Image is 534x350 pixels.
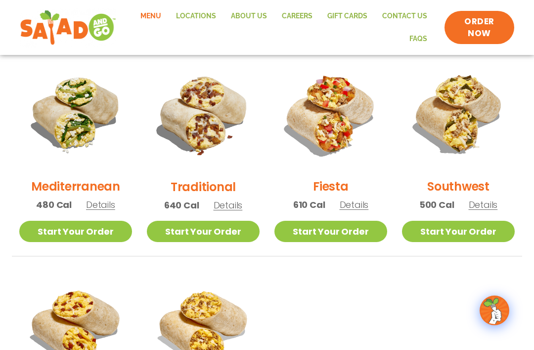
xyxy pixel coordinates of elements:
[20,8,116,48] img: new-SAG-logo-768×292
[454,16,504,40] span: ORDER NOW
[19,57,132,170] img: Product photo for Mediterranean Breakfast Burrito
[445,11,514,45] a: ORDER NOW
[164,199,199,212] span: 640 Cal
[402,221,515,242] a: Start Your Order
[340,199,369,211] span: Details
[214,199,243,211] span: Details
[402,57,515,170] img: Product photo for Southwest
[481,297,508,324] img: wpChatIcon
[274,57,387,170] img: Product photo for Fiesta
[223,5,274,28] a: About Us
[469,199,498,211] span: Details
[133,5,169,28] a: Menu
[293,198,325,211] span: 610 Cal
[36,198,72,211] span: 480 Cal
[147,57,260,171] img: Product photo for Traditional
[402,28,435,50] a: FAQs
[313,178,349,195] h2: Fiesta
[274,221,387,242] a: Start Your Order
[171,178,236,196] h2: Traditional
[147,221,260,242] a: Start Your Order
[86,199,115,211] span: Details
[31,178,120,195] h2: Mediterranean
[419,198,454,211] span: 500 Cal
[375,5,435,28] a: Contact Us
[126,5,435,50] nav: Menu
[320,5,375,28] a: GIFT CARDS
[169,5,223,28] a: Locations
[427,178,489,195] h2: Southwest
[274,5,320,28] a: Careers
[19,221,132,242] a: Start Your Order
